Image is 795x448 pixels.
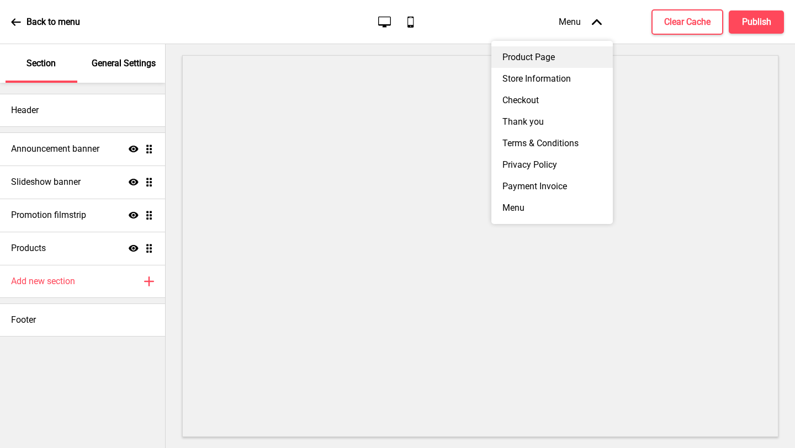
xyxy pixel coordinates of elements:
h4: Footer [11,314,36,326]
div: Terms & Conditions [491,132,613,154]
div: Product Page [491,46,613,68]
div: Menu [491,197,613,218]
h4: Publish [742,16,771,28]
button: Clear Cache [651,9,723,35]
p: Back to menu [26,16,80,28]
button: Publish [729,10,784,34]
p: Section [26,57,56,70]
h4: Promotion filmstrip [11,209,86,221]
p: General Settings [92,57,156,70]
a: Back to menu [11,7,80,37]
div: Payment Invoice [491,175,613,197]
div: Checkout [491,89,613,111]
h4: Add new section [11,275,75,287]
div: Privacy Policy [491,154,613,175]
div: Thank you [491,111,613,132]
h4: Products [11,242,46,254]
div: Menu [548,6,613,38]
h4: Clear Cache [664,16,711,28]
div: Store Information [491,68,613,89]
h4: Announcement banner [11,143,99,155]
h4: Slideshow banner [11,176,81,188]
h4: Header [11,104,39,116]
